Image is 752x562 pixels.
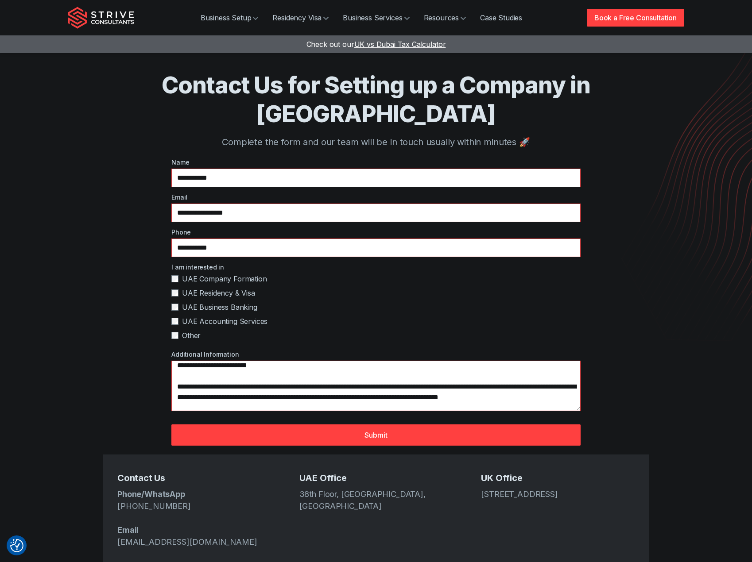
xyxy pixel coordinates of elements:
[103,135,649,149] p: Complete the form and our team will be in touch usually within minutes 🚀
[473,9,529,27] a: Case Studies
[117,472,271,485] h5: Contact Us
[10,539,23,552] img: Revisit consent button
[10,539,23,552] button: Consent Preferences
[194,9,266,27] a: Business Setup
[171,158,581,167] label: Name
[117,501,191,511] a: [PHONE_NUMBER]
[117,525,139,535] strong: Email
[299,488,453,512] address: 38th Floor, [GEOGRAPHIC_DATA], [GEOGRAPHIC_DATA]
[587,9,684,27] a: Book a Free Consultation
[171,262,581,272] label: I am interested in
[182,302,257,312] span: UAE Business Banking
[171,332,178,339] input: Other
[171,424,581,446] button: Submit
[103,71,649,128] h1: Contact Us for Setting up a Company in [GEOGRAPHIC_DATA]
[68,7,134,29] img: Strive Consultants
[481,472,635,485] h5: UK Office
[182,316,267,327] span: UAE Accounting Services
[182,288,255,298] span: UAE Residency & Visa
[171,289,178,296] input: UAE Residency & Visa
[171,350,581,359] label: Additional Information
[117,489,185,499] strong: Phone/WhatsApp
[182,273,267,284] span: UAE Company Formation
[171,192,581,202] label: Email
[417,9,473,27] a: Resources
[336,9,416,27] a: Business Services
[299,472,453,485] h5: UAE Office
[171,275,178,282] input: UAE Company Formation
[265,9,336,27] a: Residency Visa
[481,488,635,500] address: [STREET_ADDRESS]
[182,330,201,341] span: Other
[117,537,257,547] a: [EMAIL_ADDRESS][DOMAIN_NAME]
[171,318,178,325] input: UAE Accounting Services
[171,304,178,311] input: UAE Business Banking
[306,40,446,49] a: Check out ourUK vs Dubai Tax Calculator
[171,227,581,237] label: Phone
[354,40,446,49] span: UK vs Dubai Tax Calculator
